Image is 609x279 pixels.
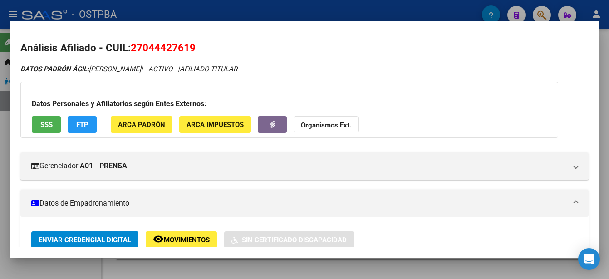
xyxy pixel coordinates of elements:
[224,231,354,248] button: Sin Certificado Discapacidad
[131,42,196,54] span: 27044427619
[118,121,165,129] span: ARCA Padrón
[40,121,53,129] span: SSS
[153,234,164,245] mat-icon: remove_red_eye
[578,248,600,270] div: Open Intercom Messenger
[20,65,89,73] strong: DATOS PADRÓN ÁGIL:
[31,198,567,209] mat-panel-title: Datos de Empadronamiento
[32,116,61,133] button: SSS
[68,116,97,133] button: FTP
[31,231,138,248] button: Enviar Credencial Digital
[76,121,88,129] span: FTP
[111,116,172,133] button: ARCA Padrón
[20,65,141,73] span: [PERSON_NAME]
[80,161,127,171] strong: A01 - PRENSA
[20,152,589,180] mat-expansion-panel-header: Gerenciador:A01 - PRENSA
[187,121,244,129] span: ARCA Impuestos
[164,236,210,244] span: Movimientos
[20,40,589,56] h2: Análisis Afiliado - CUIL:
[39,236,131,244] span: Enviar Credencial Digital
[20,190,589,217] mat-expansion-panel-header: Datos de Empadronamiento
[179,116,251,133] button: ARCA Impuestos
[180,65,237,73] span: AFILIADO TITULAR
[301,121,351,129] strong: Organismos Ext.
[242,236,347,244] span: Sin Certificado Discapacidad
[20,65,237,73] i: | ACTIVO |
[146,231,217,248] button: Movimientos
[32,98,547,109] h3: Datos Personales y Afiliatorios según Entes Externos:
[294,116,359,133] button: Organismos Ext.
[31,161,567,171] mat-panel-title: Gerenciador:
